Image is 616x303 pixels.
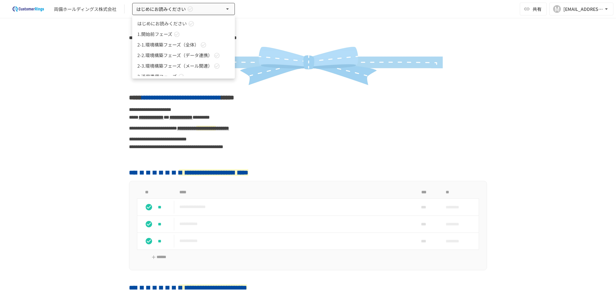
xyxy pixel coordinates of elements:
[137,52,212,59] span: 2-2.環境構築フェーズ（データ連携）
[137,41,199,48] span: 2-1.環境構築フェーズ（全体）
[137,73,177,80] span: 3.活用準備フェーズ
[137,20,187,27] span: はじめにお読みください
[137,31,172,38] span: 1.開始前フェーズ
[137,63,212,69] span: 2-3.環境構築フェーズ（メール関連）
